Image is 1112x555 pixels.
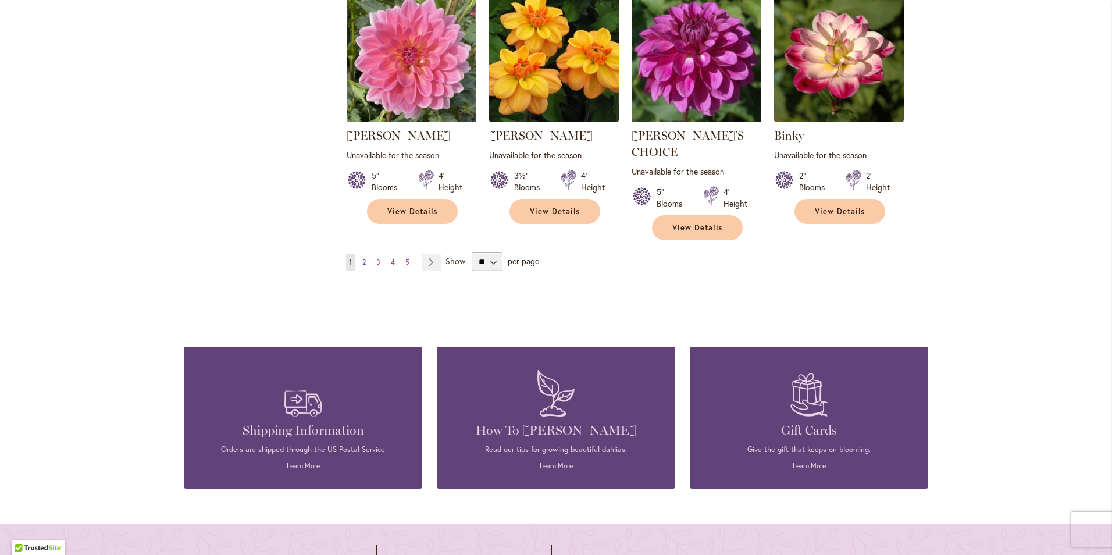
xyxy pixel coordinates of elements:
a: 2 [359,254,369,271]
p: Unavailable for the season [632,166,761,177]
div: 2' Height [866,170,890,193]
a: View Details [794,199,885,224]
span: View Details [530,207,580,216]
div: 4' Height [581,170,605,193]
a: 3 [373,254,383,271]
a: Learn More [793,461,826,470]
p: Give the gift that keeps on blooming. [707,444,911,455]
span: 5 [405,258,409,266]
h4: Shipping Information [201,422,405,439]
a: 4 [388,254,398,271]
span: Show [445,255,465,266]
span: 1 [349,258,352,266]
a: [PERSON_NAME] [347,129,450,143]
div: 2" Blooms [799,170,832,193]
div: 5" Blooms [372,170,404,193]
div: 5" Blooms [657,186,689,209]
a: Binky [774,113,904,124]
a: Ginger Snap [489,113,619,124]
a: [PERSON_NAME]'S CHOICE [632,129,744,159]
p: Read our tips for growing beautiful dahlias. [454,444,658,455]
div: 4' Height [723,186,747,209]
div: 4' Height [439,170,462,193]
span: 3 [376,258,380,266]
p: Unavailable for the season [489,150,619,161]
h4: How To [PERSON_NAME] [454,422,658,439]
span: View Details [815,207,865,216]
a: TED'S CHOICE [632,113,761,124]
span: per page [508,255,539,266]
a: View Details [652,215,743,240]
span: View Details [672,223,722,233]
p: Orders are shipped through the US Postal Service [201,444,405,455]
a: View Details [367,199,458,224]
span: View Details [387,207,437,216]
p: Unavailable for the season [774,150,904,161]
a: Binky [774,129,804,143]
span: 4 [391,258,395,266]
span: 2 [362,258,366,266]
h4: Gift Cards [707,422,911,439]
a: Gerrie Hoek [347,113,476,124]
a: [PERSON_NAME] [489,129,593,143]
a: Learn More [287,461,320,470]
div: 3½" Blooms [514,170,547,193]
p: Unavailable for the season [347,150,476,161]
iframe: Launch Accessibility Center [9,514,41,546]
a: Learn More [540,461,573,470]
a: View Details [509,199,600,224]
a: 5 [402,254,412,271]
